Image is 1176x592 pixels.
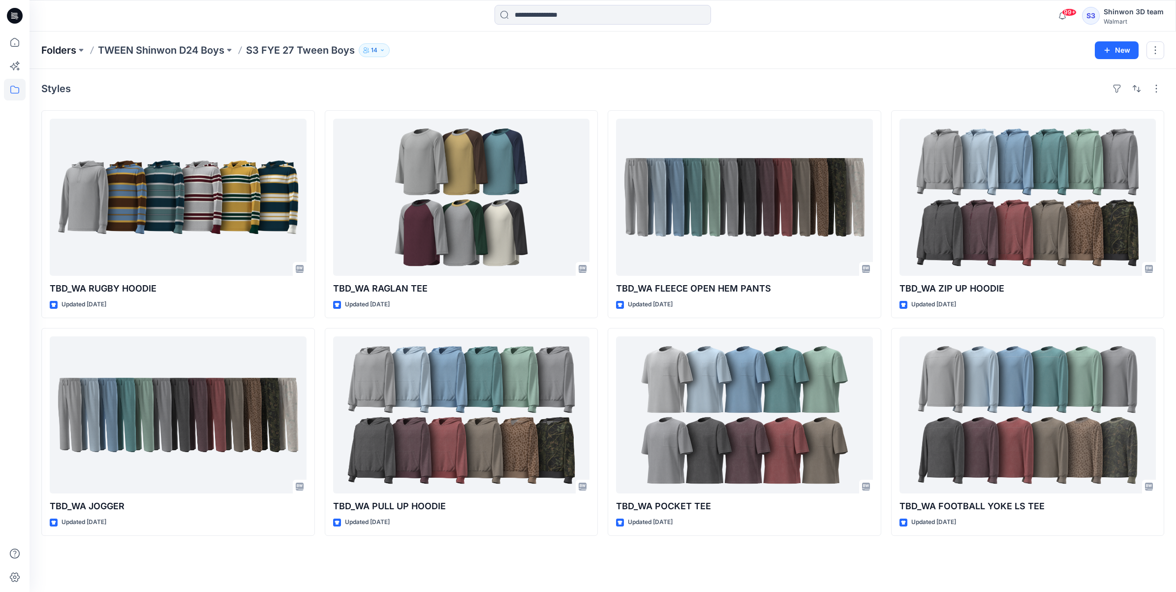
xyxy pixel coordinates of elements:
[345,299,390,310] p: Updated [DATE]
[359,43,390,57] button: 14
[246,43,355,57] p: S3 FYE 27 Tween Boys
[41,43,76,57] a: Folders
[1082,7,1100,25] div: S3
[333,499,590,513] p: TBD_WA PULL UP HOODIE
[50,119,307,276] a: TBD_WA RUGBY HOODIE
[333,282,590,296] p: TBD_WA RAGLAN TEE
[41,83,71,95] h4: Styles
[333,119,590,276] a: TBD_WA RAGLAN TEE
[1095,41,1139,59] button: New
[98,43,224,57] a: TWEEN Shinwon D24 Boys
[911,299,956,310] p: Updated [DATE]
[50,336,307,493] a: TBD_WA JOGGER
[899,336,1156,493] a: TBD_WA FOOTBALL YOKE LS TEE
[62,299,106,310] p: Updated [DATE]
[333,336,590,493] a: TBD_WA PULL UP HOODIE
[62,517,106,527] p: Updated [DATE]
[911,517,956,527] p: Updated [DATE]
[1062,8,1077,16] span: 99+
[1104,18,1164,25] div: Walmart
[899,119,1156,276] a: TBD_WA ZIP UP HOODIE
[50,499,307,513] p: TBD_WA JOGGER
[345,517,390,527] p: Updated [DATE]
[50,282,307,296] p: TBD_WA RUGBY HOODIE
[616,336,873,493] a: TBD_WA POCKET TEE
[628,299,673,310] p: Updated [DATE]
[616,119,873,276] a: TBD_WA FLEECE OPEN HEM PANTS
[899,282,1156,296] p: TBD_WA ZIP UP HOODIE
[371,45,377,56] p: 14
[616,499,873,513] p: TBD_WA POCKET TEE
[899,499,1156,513] p: TBD_WA FOOTBALL YOKE LS TEE
[1104,6,1164,18] div: Shinwon 3D team
[616,282,873,296] p: TBD_WA FLEECE OPEN HEM PANTS
[628,517,673,527] p: Updated [DATE]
